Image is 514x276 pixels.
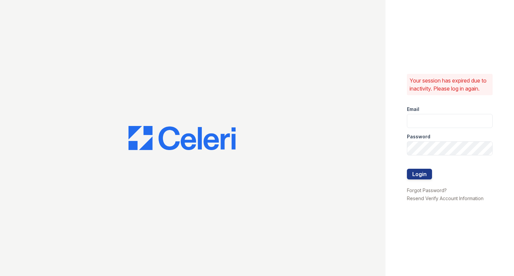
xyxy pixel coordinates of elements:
img: CE_Logo_Blue-a8612792a0a2168367f1c8372b55b34899dd931a85d93a1a3d3e32e68fde9ad4.png [128,126,236,150]
label: Password [407,133,430,140]
a: Forgot Password? [407,187,447,193]
label: Email [407,106,419,113]
a: Resend Verify Account Information [407,195,484,201]
button: Login [407,169,432,179]
p: Your session has expired due to inactivity. Please log in again. [410,77,490,93]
